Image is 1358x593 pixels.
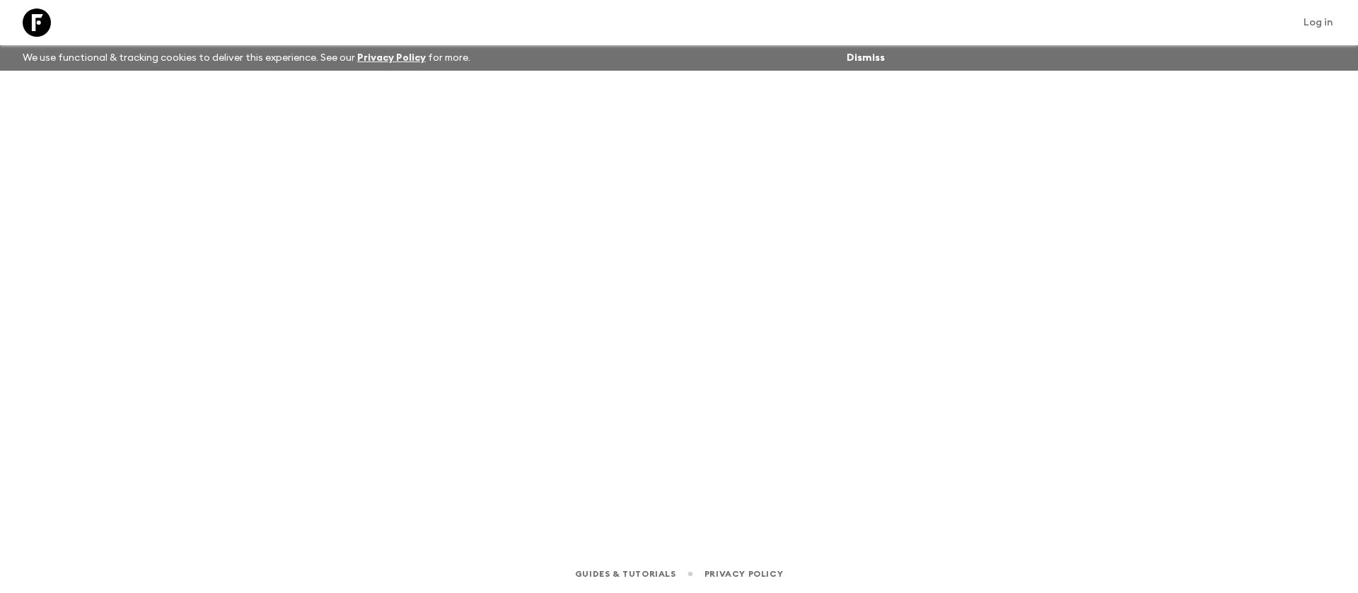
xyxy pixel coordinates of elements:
a: Guides & Tutorials [575,566,676,582]
button: Dismiss [843,48,888,68]
a: Privacy Policy [357,53,426,63]
p: We use functional & tracking cookies to deliver this experience. See our for more. [17,45,476,71]
a: Log in [1296,13,1341,33]
a: Privacy Policy [704,566,783,582]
